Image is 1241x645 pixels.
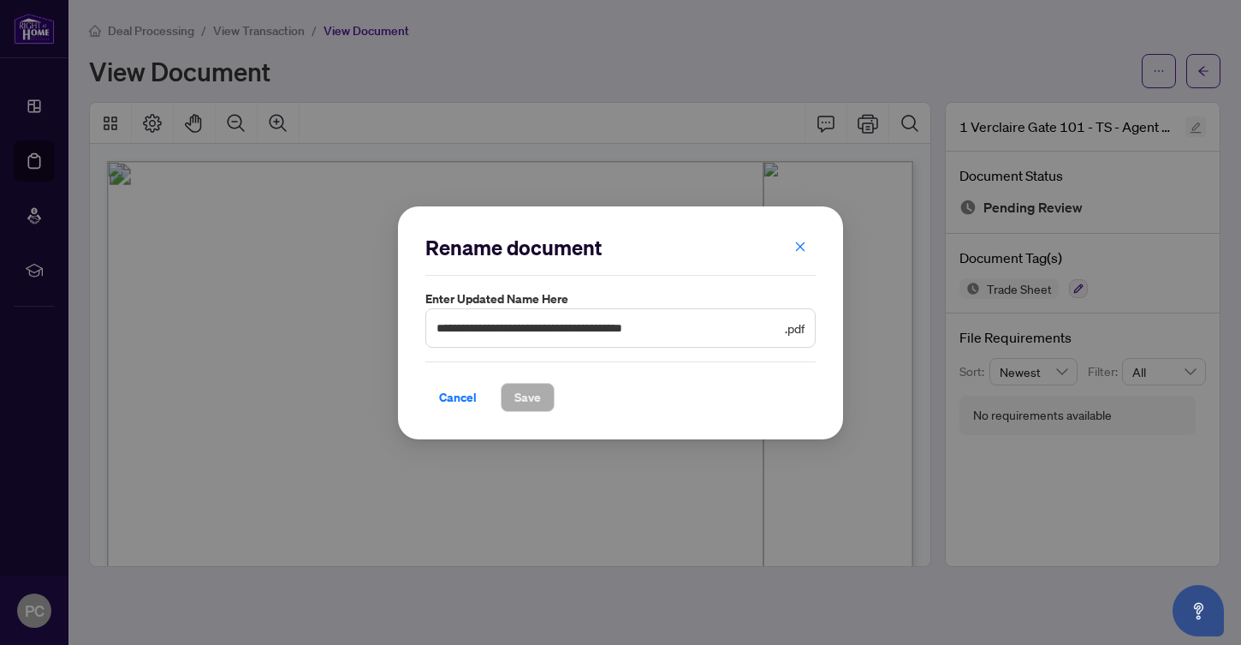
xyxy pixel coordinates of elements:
[501,382,555,411] button: Save
[425,290,816,308] label: Enter updated name here
[439,383,477,410] span: Cancel
[425,234,816,261] h2: Rename document
[1173,585,1224,636] button: Open asap
[794,240,806,252] span: close
[785,318,805,337] span: .pdf
[425,382,490,411] button: Cancel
